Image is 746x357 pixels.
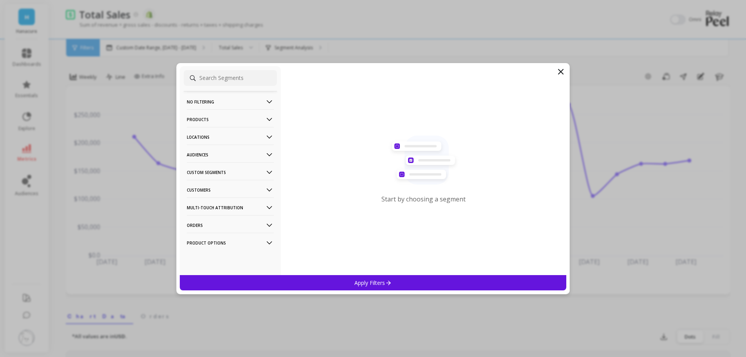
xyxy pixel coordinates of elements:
p: Customers [187,180,274,200]
p: Audiences [187,145,274,165]
p: Locations [187,127,274,147]
p: Orders [187,215,274,235]
p: Products [187,109,274,129]
p: Start by choosing a segment [381,195,466,203]
p: Apply Filters [354,279,392,286]
p: No filtering [187,92,274,112]
input: Search Segments [184,70,277,86]
p: Multi-Touch Attribution [187,198,274,217]
p: Custom Segments [187,162,274,182]
p: Product Options [187,233,274,253]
